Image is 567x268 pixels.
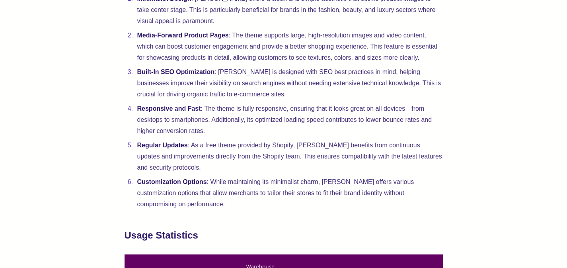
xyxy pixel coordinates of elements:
[135,103,443,137] li: : The theme is fully responsive, ensuring that it looks great on all devices—from desktops to sma...
[125,229,443,242] h2: Usage Statistics
[137,32,229,39] strong: Media-Forward Product Pages
[137,142,188,149] strong: Regular Updates
[137,105,201,112] strong: Responsive and Fast
[137,68,215,75] strong: Built-In SEO Optimization
[135,67,443,100] li: : [PERSON_NAME] is designed with SEO best practices in mind, helping businesses improve their vis...
[135,30,443,63] li: : The theme supports large, high-resolution images and video content, which can boost customer en...
[135,140,443,173] li: : As a free theme provided by Shopify, [PERSON_NAME] benefits from continuous updates and improve...
[135,176,443,210] li: : While maintaining its minimalist charm, [PERSON_NAME] offers various customization options that...
[137,178,207,185] strong: Customization Options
